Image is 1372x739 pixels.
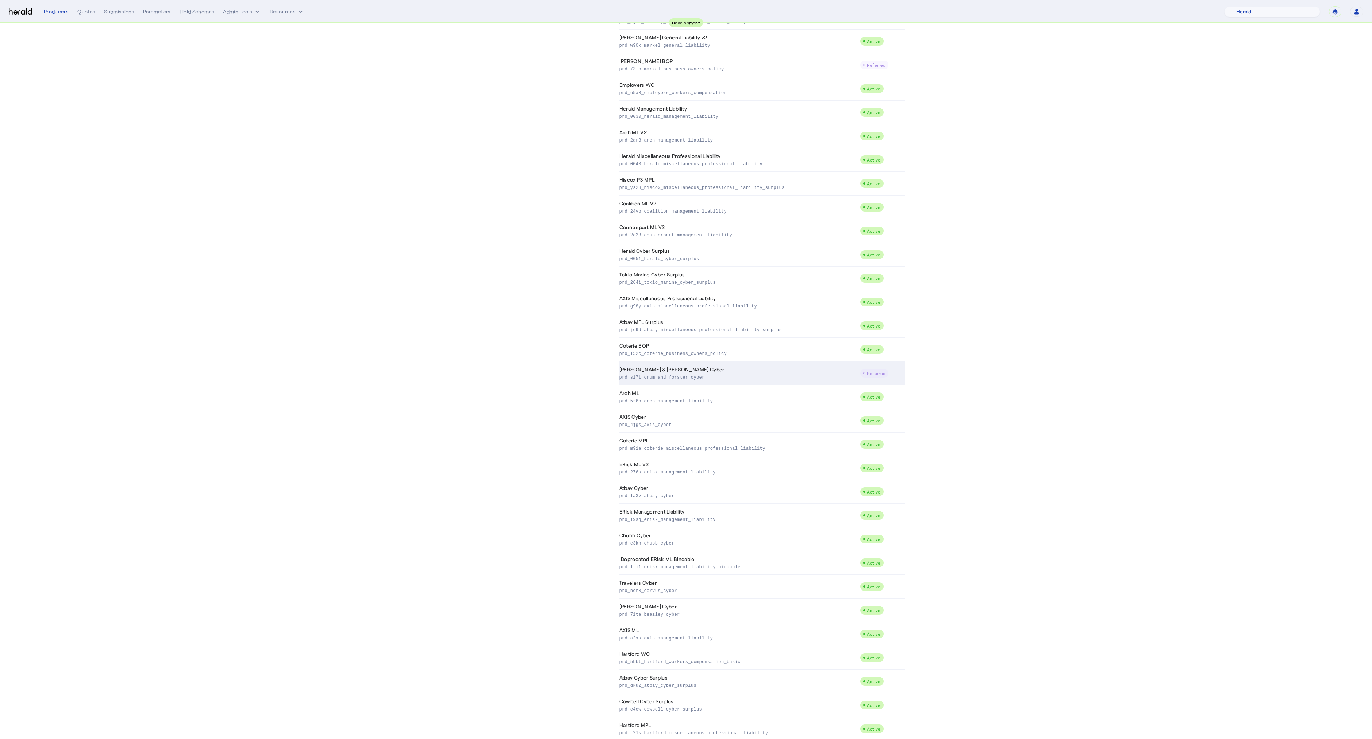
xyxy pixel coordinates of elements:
[867,489,881,494] span: Active
[619,160,857,167] p: prd_0040_herald_miscellaneous_professional_liability
[619,124,860,148] td: Arch ML V2
[867,299,881,305] span: Active
[619,385,860,409] td: Arch ML
[619,539,857,546] p: prd_e3kh_chubb_cyber
[867,347,881,352] span: Active
[619,693,860,717] td: Cowbell Cyber Surplus
[619,219,860,243] td: Counterpart ML V2
[619,361,860,385] td: [PERSON_NAME] & [PERSON_NAME] Cyber
[867,703,881,708] span: Active
[619,646,860,670] td: Hartford WC
[619,267,860,290] td: Tokio Marine Cyber Surplus
[867,394,881,399] span: Active
[619,563,857,570] p: prd_lti1_erisk_management_liability_bindable
[619,349,857,357] p: prd_l52c_coterie_business_owners_policy
[619,421,857,428] p: prd_4jgs_axis_cyber
[867,537,881,542] span: Active
[619,527,860,551] td: Chubb Cyber
[619,622,860,646] td: AXIS ML
[669,18,703,27] div: Development
[867,608,881,613] span: Active
[9,8,32,15] img: Herald Logo
[619,183,857,191] p: prd_ys28_hiscox_miscellaneous_professional_liability_surplus
[619,196,860,219] td: Coalition ML V2
[619,587,857,594] p: prd_hcr3_corvus_cyber
[867,679,881,684] span: Active
[619,112,857,120] p: prd_0030_herald_management_liability
[619,30,860,53] td: [PERSON_NAME] General Liability v2
[619,658,857,665] p: prd_5bbt_hartford_workers_compensation_basic
[867,134,881,139] span: Active
[867,110,881,115] span: Active
[619,515,857,523] p: prd_i9sq_erisk_management_liability
[619,278,857,286] p: prd_264i_tokio_marine_cyber_surplus
[867,228,881,233] span: Active
[619,65,857,72] p: prd_73fb_markel_business_owners_policy
[867,631,881,637] span: Active
[619,492,857,499] p: prd_la3v_atbay_cyber
[867,442,881,447] span: Active
[619,172,860,196] td: Hiscox P3 MPL
[619,575,860,599] td: Travelers Cyber
[619,207,857,214] p: prd_24vb_coalition_management_liability
[619,101,860,124] td: Herald Management Liability
[619,634,857,641] p: prd_a2xs_axis_management_liability
[867,465,881,471] span: Active
[619,444,857,452] p: prd_m91a_coterie_miscellaneous_professional_liability
[619,53,860,77] td: [PERSON_NAME] BOP
[619,41,857,49] p: prd_w90k_markel_general_liability
[867,205,881,210] span: Active
[619,599,860,622] td: [PERSON_NAME] Cyber
[619,397,857,404] p: prd_5r6h_arch_management_liability
[619,326,857,333] p: prd_je9d_atbay_miscellaneous_professional_liability_surplus
[867,513,881,518] span: Active
[619,243,860,267] td: Herald Cyber Surplus
[867,726,881,731] span: Active
[77,8,95,15] div: Quotes
[104,8,134,15] div: Submissions
[619,681,857,689] p: prd_dku2_atbay_cyber_surplus
[223,8,261,15] button: internal dropdown menu
[619,468,857,475] p: prd_276s_erisk_management_liability
[619,409,860,433] td: AXIS Cyber
[619,255,857,262] p: prd_0051_herald_cyber_surplus
[619,231,857,238] p: prd_2c38_counterpart_management_liability
[867,252,881,257] span: Active
[867,560,881,565] span: Active
[867,418,881,423] span: Active
[619,314,860,338] td: Atbay MPL Surplus
[143,8,171,15] div: Parameters
[867,62,886,67] span: Referred
[44,8,69,15] div: Producers
[619,670,860,693] td: Atbay Cyber Surplus
[619,373,857,380] p: prd_si7t_crum_and_forster_cyber
[619,610,857,618] p: prd_7ita_beazley_cyber
[619,136,857,143] p: prd_2ar3_arch_management_liability
[867,39,881,44] span: Active
[867,323,881,328] span: Active
[867,584,881,589] span: Active
[867,371,886,376] span: Referred
[619,504,860,527] td: ERisk Management Liability
[619,290,860,314] td: AXIS Miscellaneous Professional Liability
[619,148,860,172] td: Herald Miscellaneous Professional Liability
[619,89,857,96] p: prd_u5x8_employers_workers_compensation
[619,729,857,736] p: prd_t21s_hartford_miscellaneous_professional_liability
[180,8,215,15] div: Field Schemas
[270,8,304,15] button: Resources dropdown menu
[867,157,881,162] span: Active
[619,433,860,456] td: Coterie MPL
[619,77,860,101] td: Employers WC
[867,276,881,281] span: Active
[619,551,860,575] td: [Deprecated]ERisk ML Bindable
[867,181,881,186] span: Active
[619,338,860,361] td: Coterie BOP
[867,655,881,660] span: Active
[867,86,881,91] span: Active
[619,480,860,504] td: Atbay Cyber
[619,705,857,712] p: prd_c4ow_cowbell_cyber_surplus
[619,302,857,309] p: prd_g98y_axis_miscellaneous_professional_liability
[619,456,860,480] td: ERisk ML V2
